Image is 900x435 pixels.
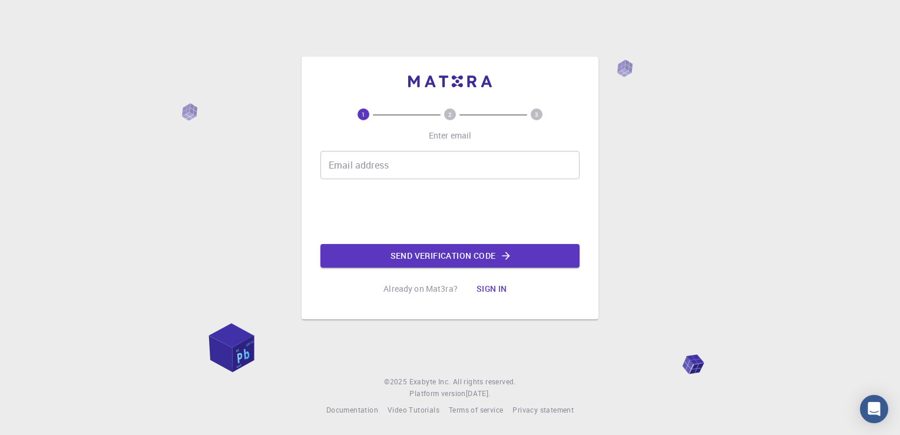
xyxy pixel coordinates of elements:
text: 3 [535,110,538,118]
a: Privacy statement [512,404,574,416]
p: Enter email [429,130,472,141]
span: Documentation [326,405,378,414]
span: Privacy statement [512,405,574,414]
button: Send verification code [320,244,580,268]
a: [DATE]. [466,388,491,400]
p: Already on Mat3ra? [383,283,458,295]
span: Terms of service [449,405,503,414]
a: Documentation [326,404,378,416]
span: Exabyte Inc. [409,377,451,386]
div: Open Intercom Messenger [860,395,888,423]
span: Video Tutorials [388,405,439,414]
span: Platform version [409,388,465,400]
span: [DATE] . [466,388,491,398]
a: Exabyte Inc. [409,376,451,388]
text: 1 [362,110,365,118]
span: All rights reserved. [453,376,516,388]
a: Terms of service [449,404,503,416]
text: 2 [448,110,452,118]
span: © 2025 [384,376,409,388]
a: Video Tutorials [388,404,439,416]
iframe: reCAPTCHA [360,189,540,235]
button: Sign in [467,277,517,301]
